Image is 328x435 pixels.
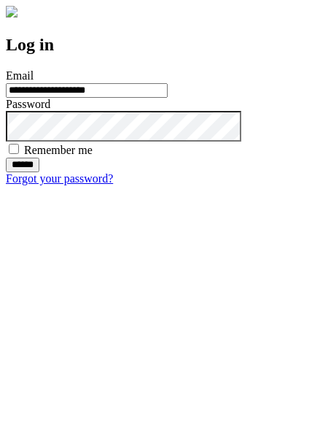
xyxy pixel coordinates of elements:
label: Password [6,98,50,110]
img: logo-4e3dc11c47720685a147b03b5a06dd966a58ff35d612b21f08c02c0306f2b779.png [6,6,17,18]
label: Remember me [24,144,93,156]
a: Forgot your password? [6,172,113,185]
h2: Log in [6,35,322,55]
label: Email [6,69,34,82]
